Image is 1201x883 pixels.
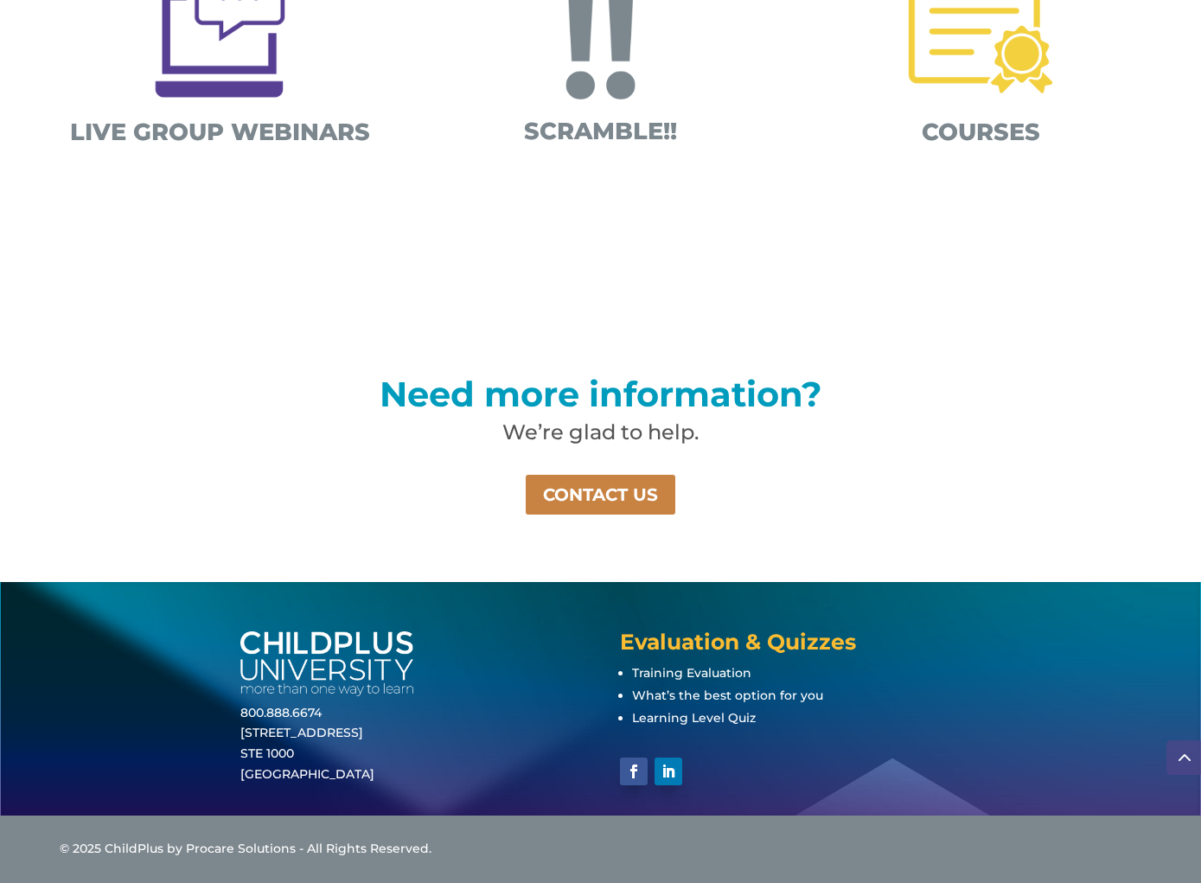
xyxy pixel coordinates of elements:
[632,688,823,703] a: What’s the best option for you
[922,118,1040,146] span: COURSES
[203,377,999,420] h2: Need more information?
[620,631,961,662] h4: Evaluation & Quizzes
[240,725,374,782] a: [STREET_ADDRESS]STE 1000[GEOGRAPHIC_DATA]
[203,422,999,451] h2: We’re glad to help.
[70,118,370,146] span: LIVE GROUP WEBINARS
[240,631,413,696] img: white-cpu-wordmark
[60,839,1140,860] div: © 2025 ChildPlus by Procare Solutions - All Rights Reserved.
[524,473,677,516] a: CONTACT US
[524,117,677,145] span: SCRAMBLE!!
[632,665,751,681] a: Training Evaluation
[655,758,682,785] a: Follow on LinkedIn
[240,705,322,720] a: 800.888.6674
[632,710,756,726] a: Learning Level Quiz
[620,758,648,785] a: Follow on Facebook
